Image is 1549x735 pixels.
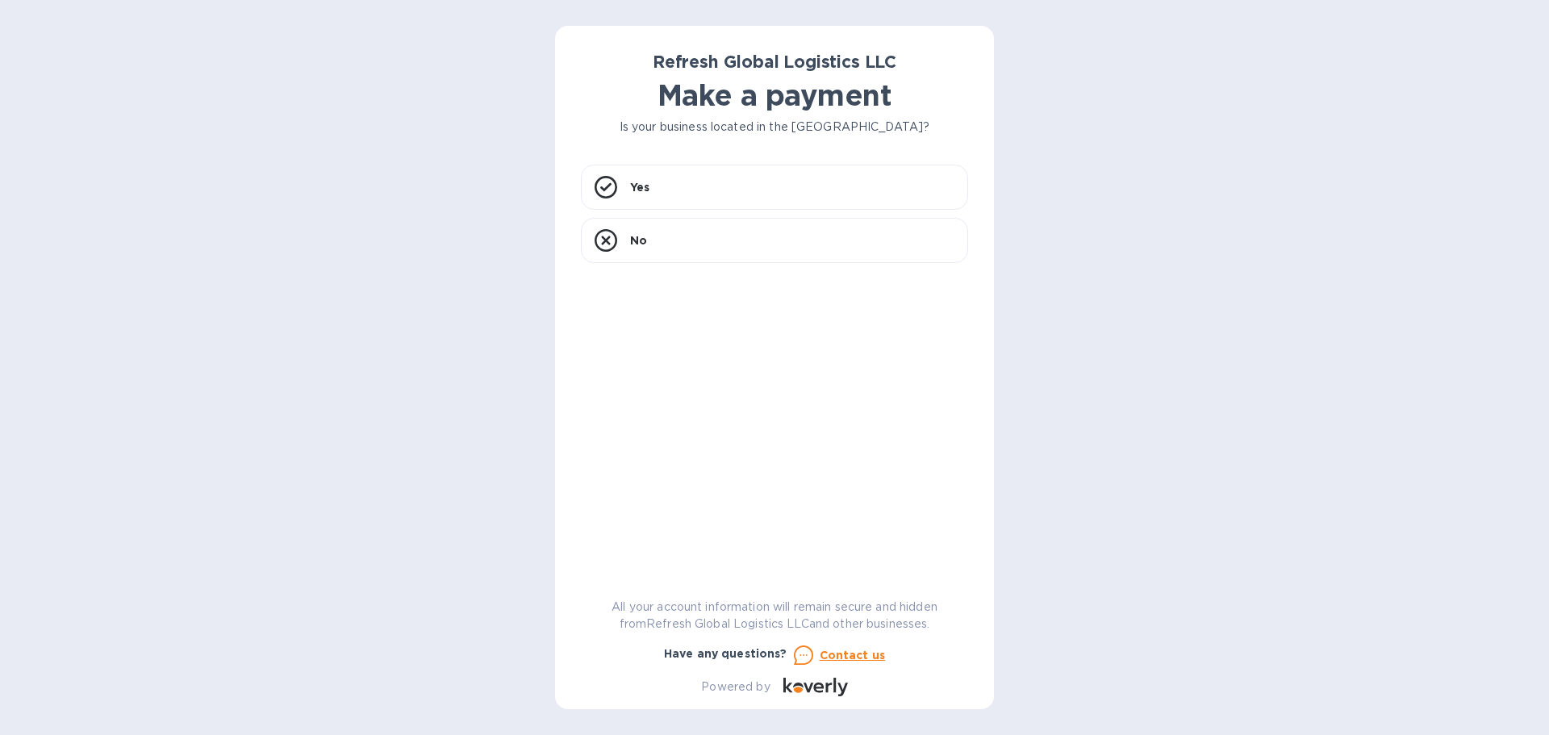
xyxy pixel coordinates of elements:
h1: Make a payment [581,78,968,112]
b: Have any questions? [664,647,787,660]
p: No [630,232,647,248]
p: Yes [630,179,649,195]
u: Contact us [820,649,886,662]
p: All your account information will remain secure and hidden from Refresh Global Logistics LLC and ... [581,599,968,633]
p: Is your business located in the [GEOGRAPHIC_DATA]? [581,119,968,136]
b: Refresh Global Logistics LLC [653,52,896,72]
p: Powered by [701,679,770,695]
